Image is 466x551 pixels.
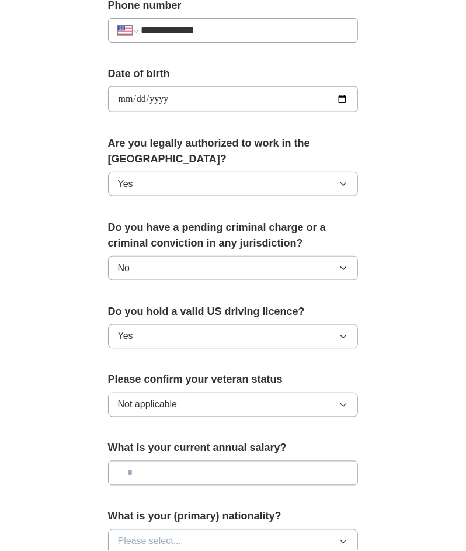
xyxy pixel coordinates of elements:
span: Yes [118,177,133,191]
label: What is your current annual salary? [108,441,359,456]
label: Are you legally authorized to work in the [GEOGRAPHIC_DATA]? [108,136,359,167]
span: No [118,261,130,275]
span: Yes [118,330,133,344]
span: Not applicable [118,398,177,412]
label: What is your (primary) nationality? [108,509,359,525]
button: Not applicable [108,393,359,417]
label: Do you hold a valid US driving licence? [108,304,359,320]
button: Yes [108,324,359,349]
span: Please select... [118,535,182,549]
button: No [108,256,359,280]
label: Do you have a pending criminal charge or a criminal conviction in any jurisdiction? [108,220,359,251]
button: Yes [108,172,359,196]
label: Date of birth [108,66,359,82]
label: Please confirm your veteran status [108,372,359,388]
